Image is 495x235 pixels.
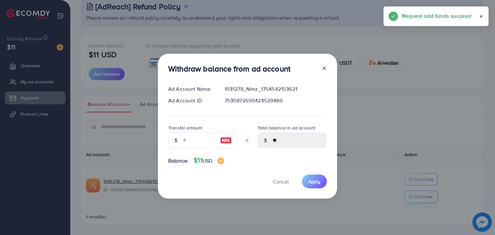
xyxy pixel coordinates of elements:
h4: $11 [194,156,224,164]
label: Transfer amount [168,125,202,131]
span: USD [202,157,212,164]
img: image [220,136,232,144]
div: Ad Account ID [163,97,219,104]
img: image [218,158,224,164]
h3: Withdraw balance from ad account [168,64,290,73]
div: 1031278_Nimz_1754582153621 [219,85,332,93]
span: Balance: [168,157,189,164]
div: 7535872690423529480 [219,97,332,104]
label: Total balance in ad account [258,125,315,131]
span: Apply [308,178,320,185]
button: Cancel [265,174,297,188]
button: Apply [302,174,327,188]
h5: Request add funds success! [402,12,471,20]
div: Ad Account Name [163,85,219,93]
span: Cancel [273,178,289,185]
